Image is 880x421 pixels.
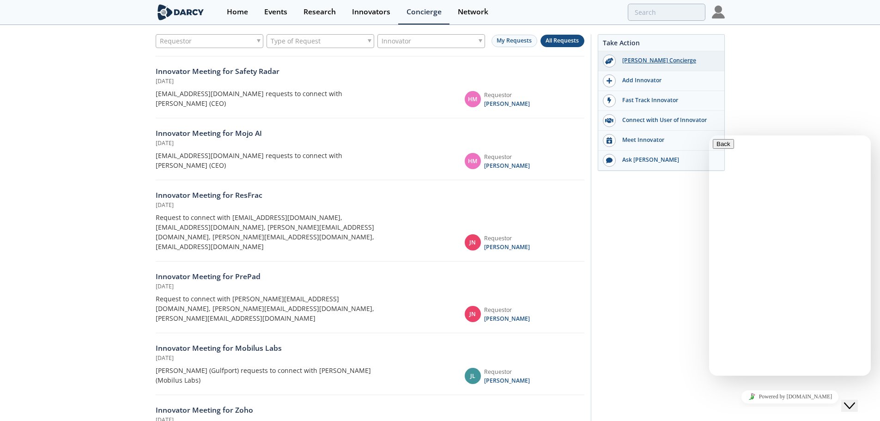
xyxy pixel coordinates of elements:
div: View Profile [484,153,530,161]
div: [PERSON_NAME] (Gulfport) requests to connect with [PERSON_NAME] (Mobilus Labs) [156,366,381,385]
div: Request to connect with [EMAIL_ADDRESS][DOMAIN_NAME], [EMAIL_ADDRESS][DOMAIN_NAME], [PERSON_NAME]... [156,213,381,251]
span: [PERSON_NAME] [484,100,530,108]
span: [PERSON_NAME] [484,315,530,323]
div: Ask [PERSON_NAME] [616,156,719,164]
img: Profile [712,6,725,18]
span: for [223,190,233,200]
img: logo-wide.svg [156,4,206,20]
div: Take Action [598,38,724,51]
div: Network [458,8,488,16]
div: View Profile [484,91,530,99]
span: [PERSON_NAME] [484,243,530,251]
div: View Profile [484,234,530,243]
a: PrePad [235,271,261,281]
div: JN [465,234,481,250]
iframe: chat widget [709,135,871,376]
div: Home [227,8,248,16]
div: Events [264,8,287,16]
div: JN [465,306,481,322]
a: Safety Radar [235,66,279,76]
button: My Requests [492,35,537,47]
a: ResFrac [235,190,262,200]
div: JL [465,368,481,384]
div: Innovator Meeting [156,405,381,416]
span: for [223,405,233,415]
div: Add Innovator [616,76,719,85]
a: Mojo AI [235,128,262,138]
div: [DATE] [156,282,174,291]
div: Fast Track Innovator [616,96,719,104]
a: Zoho [235,405,253,415]
div: [DATE] [156,139,174,147]
div: [DATE] [156,354,174,362]
span: for [223,128,233,138]
span: Requestor [160,35,192,48]
span: Innovator [382,35,411,48]
div: Connect with User of Innovator [616,116,719,124]
div: Request to connect with [PERSON_NAME][EMAIL_ADDRESS][DOMAIN_NAME], [PERSON_NAME][EMAIL_ADDRESS][D... [156,294,381,323]
span: for [223,66,233,76]
div: [EMAIL_ADDRESS][DOMAIN_NAME] requests to connect with [PERSON_NAME] (CEO) [156,89,381,108]
span: All Requests [546,37,579,44]
div: Innovator Meeting [156,128,381,139]
div: Type of Request [267,34,374,48]
iframe: chat widget [841,384,871,412]
div: Innovators [352,8,390,16]
div: Concierge [407,8,442,16]
span: Type of Request [271,35,321,48]
div: Innovator Meeting [156,343,381,354]
div: View Profile [484,368,530,376]
input: Advanced Search [628,4,705,21]
span: for [223,271,233,281]
div: Innovator Meeting [156,190,381,201]
div: Innovator Meeting [156,66,381,77]
div: HM [465,91,481,107]
span: [PERSON_NAME] [484,162,530,170]
div: Innovator Meeting [156,271,381,282]
iframe: chat widget [709,386,871,407]
div: Innovator [377,34,485,48]
div: [PERSON_NAME] Concierge [616,56,719,65]
button: All Requests [540,35,584,47]
div: Meet Innovator [616,136,719,144]
div: [DATE] [156,77,174,85]
span: for [223,343,233,353]
div: [DATE] [156,201,174,209]
div: Requestor [156,34,263,48]
a: Mobilus Labs [235,343,282,353]
div: [EMAIL_ADDRESS][DOMAIN_NAME] requests to connect with [PERSON_NAME] (CEO) [156,151,381,170]
div: HM [465,153,481,169]
span: [PERSON_NAME] [484,377,530,385]
div: View Profile [484,306,530,314]
div: Research [303,8,336,16]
